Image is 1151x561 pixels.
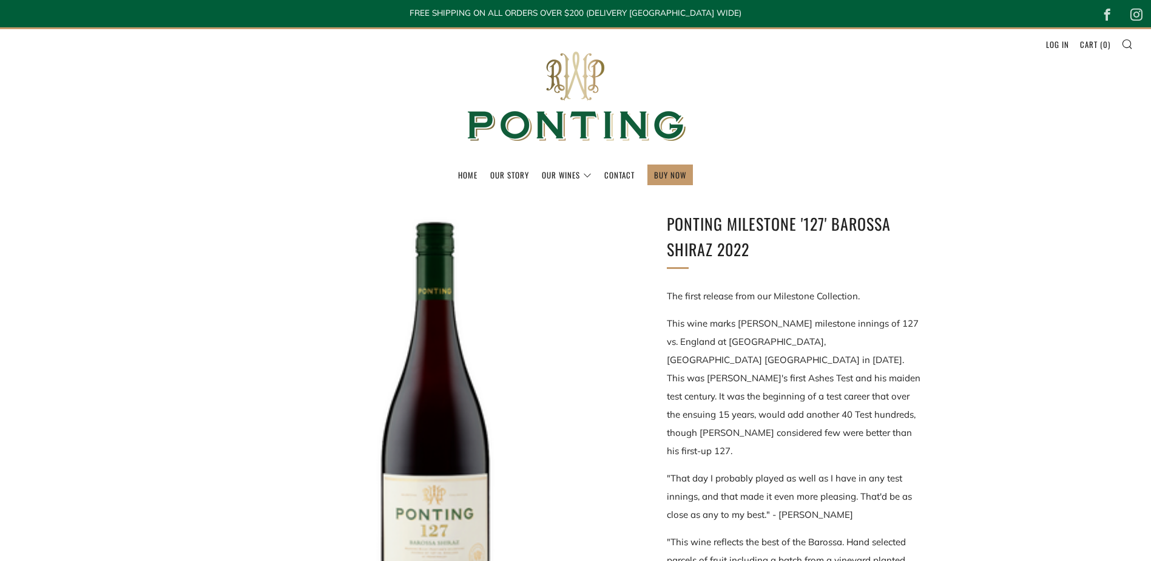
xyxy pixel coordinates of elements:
[604,165,635,185] a: Contact
[667,314,922,460] p: This wine marks [PERSON_NAME] milestone innings of 127 vs. England at [GEOGRAPHIC_DATA], [GEOGRAP...
[1046,35,1069,54] a: Log in
[542,165,592,185] a: Our Wines
[1080,35,1110,54] a: Cart (0)
[654,165,686,185] a: BUY NOW
[1103,38,1108,50] span: 0
[490,165,529,185] a: Our Story
[667,469,922,524] p: "That day I probably played as well as I have in any test innings, and that made it even more ple...
[667,211,922,262] h1: Ponting Milestone '127' Barossa Shiraz 2022
[454,29,697,165] img: Ponting Wines
[667,287,922,305] p: The first release from our Milestone Collection.
[458,165,478,185] a: Home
